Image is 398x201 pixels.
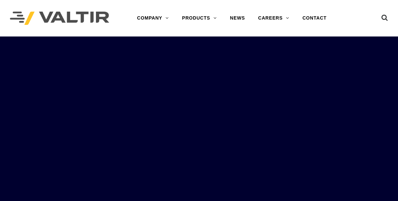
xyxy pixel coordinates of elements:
a: CONTACT [296,12,333,25]
a: PRODUCTS [175,12,223,25]
a: COMPANY [130,12,175,25]
a: NEWS [223,12,251,25]
img: Valtir [10,12,109,25]
a: CAREERS [251,12,296,25]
